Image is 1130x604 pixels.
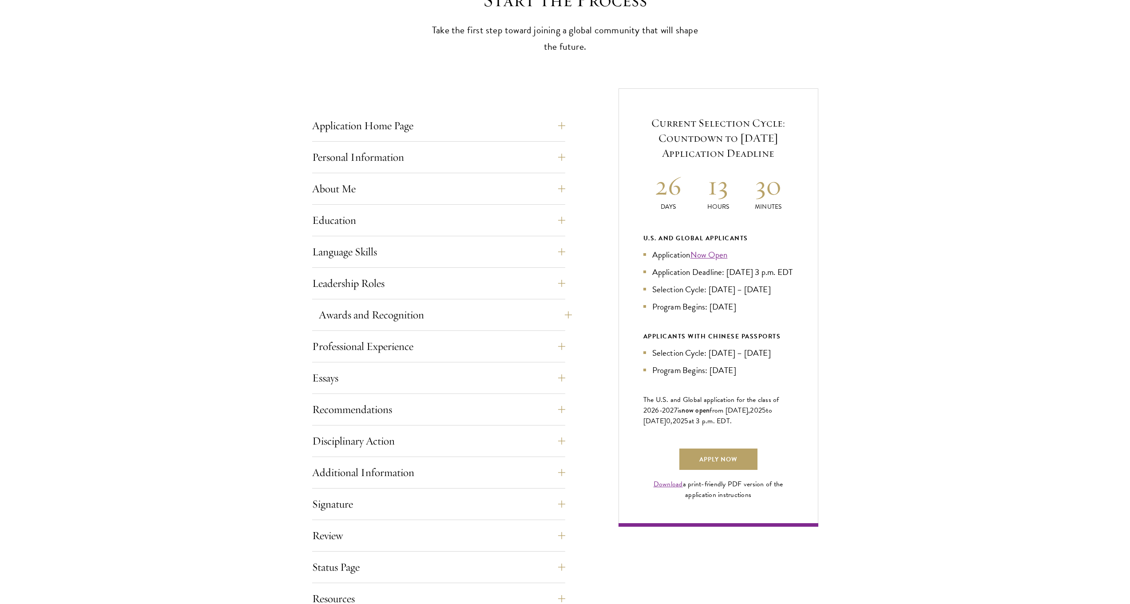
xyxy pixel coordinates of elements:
[689,416,732,426] span: at 3 p.m. EDT.
[312,210,565,231] button: Education
[690,248,728,261] a: Now Open
[693,169,743,202] h2: 13
[643,283,793,296] li: Selection Cycle: [DATE] – [DATE]
[312,462,565,483] button: Additional Information
[643,479,793,500] div: a print-friendly PDF version of the application instructions
[655,405,659,416] span: 6
[678,405,682,416] span: is
[312,178,565,199] button: About Me
[312,367,565,389] button: Essays
[643,266,793,278] li: Application Deadline: [DATE] 3 p.m. EDT
[428,22,703,55] p: Take the first step toward joining a global community that will shape the future.
[643,248,793,261] li: Application
[643,331,793,342] div: APPLICANTS WITH CHINESE PASSPORTS
[643,346,793,359] li: Selection Cycle: [DATE] – [DATE]
[643,405,772,426] span: to [DATE]
[659,405,674,416] span: -202
[312,273,565,294] button: Leadership Roles
[750,405,762,416] span: 202
[693,202,743,211] p: Hours
[643,364,793,377] li: Program Begins: [DATE]
[312,241,565,262] button: Language Skills
[643,115,793,161] h5: Current Selection Cycle: Countdown to [DATE] Application Deadline
[312,430,565,452] button: Disciplinary Action
[643,233,793,244] div: U.S. and Global Applicants
[654,479,683,489] a: Download
[679,449,757,470] a: Apply Now
[643,394,779,416] span: The U.S. and Global application for the class of 202
[682,405,710,415] span: now open
[312,525,565,546] button: Review
[312,336,565,357] button: Professional Experience
[312,399,565,420] button: Recommendations
[312,556,565,578] button: Status Page
[743,169,793,202] h2: 30
[673,416,685,426] span: 202
[684,416,688,426] span: 5
[670,416,672,426] span: ,
[643,300,793,313] li: Program Begins: [DATE]
[710,405,750,416] span: from [DATE],
[312,147,565,168] button: Personal Information
[666,416,670,426] span: 0
[743,202,793,211] p: Minutes
[312,115,565,136] button: Application Home Page
[312,493,565,515] button: Signature
[674,405,678,416] span: 7
[762,405,766,416] span: 5
[643,169,694,202] h2: 26
[319,304,572,326] button: Awards and Recognition
[643,202,694,211] p: Days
